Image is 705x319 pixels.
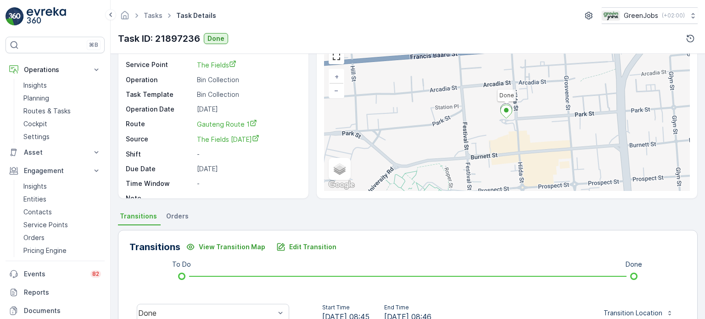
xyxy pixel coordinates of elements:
p: Engagement [24,166,86,175]
a: Homepage [120,14,130,22]
p: Due Date [126,164,193,173]
span: Transitions [120,212,157,221]
p: - [197,194,298,203]
p: Reports [24,288,101,297]
p: Operation [126,75,193,84]
a: Tasks [144,11,162,19]
span: Gauteng Route 1 [197,120,257,128]
p: Routes & Tasks [23,106,71,116]
a: Routes & Tasks [20,105,105,118]
img: Green_Jobs_Logo.png [602,11,620,21]
p: ( +02:00 ) [662,12,685,19]
button: Operations [6,61,105,79]
p: Events [24,269,85,279]
a: Open this area in Google Maps (opens a new window) [326,179,357,191]
p: Insights [23,81,47,90]
p: - [197,179,298,188]
p: Settings [23,132,50,141]
a: Reports [6,283,105,302]
p: Cockpit [23,119,47,129]
p: Service Points [23,220,68,229]
p: ⌘B [89,41,98,49]
a: Events82 [6,265,105,283]
p: - [197,150,298,159]
p: Asset [24,148,86,157]
p: End Time [384,304,431,311]
p: Edit Transition [289,242,336,252]
a: Insights [20,180,105,193]
button: Asset [6,143,105,162]
span: − [334,86,339,94]
button: GreenJobs(+02:00) [602,7,698,24]
a: Gauteng Route 1 [197,119,298,129]
p: GreenJobs [624,11,658,20]
p: Source [126,134,193,144]
a: The Fields Saturday [197,134,298,144]
a: The Fields [197,60,298,70]
a: Entities [20,193,105,206]
p: Operations [24,65,86,74]
p: Done [207,34,224,43]
p: Bin Collection [197,90,298,99]
a: Zoom Out [330,84,343,97]
p: Documents [24,306,101,315]
p: Bin Collection [197,75,298,84]
p: Service Point [126,60,193,70]
p: [DATE] [197,164,298,173]
p: Note [126,194,193,203]
p: Transition Location [604,308,662,318]
a: Zoom In [330,70,343,84]
p: Insights [23,182,47,191]
a: Settings [20,130,105,143]
p: To Do [172,260,191,269]
p: Orders [23,233,45,242]
p: [DATE] [197,105,298,114]
button: Engagement [6,162,105,180]
p: 82 [92,270,99,278]
p: Route [126,119,193,129]
p: Operation Date [126,105,193,114]
span: The Fields [197,61,236,69]
p: Time Window [126,179,193,188]
p: Entities [23,195,46,204]
button: View Transition Map [180,240,271,254]
span: The Fields [DATE] [197,135,259,143]
button: Edit Transition [271,240,342,254]
p: Transitions [129,240,180,254]
img: Google [326,179,357,191]
p: Start Time [322,304,369,311]
p: Done [626,260,642,269]
div: Done [138,309,275,317]
a: Insights [20,79,105,92]
a: Service Points [20,218,105,231]
p: Contacts [23,207,52,217]
img: logo_light-DOdMpM7g.png [27,7,66,26]
p: Task Template [126,90,193,99]
a: Contacts [20,206,105,218]
span: Task Details [174,11,218,20]
span: Orders [166,212,189,221]
a: Planning [20,92,105,105]
img: logo [6,7,24,26]
span: + [335,73,339,80]
a: Pricing Engine [20,244,105,257]
button: Done [204,33,228,44]
p: Pricing Engine [23,246,67,255]
p: Shift [126,150,193,159]
p: Task ID: 21897236 [118,32,200,45]
a: View Fullscreen [330,50,343,63]
a: Orders [20,231,105,244]
a: Cockpit [20,118,105,130]
p: Planning [23,94,49,103]
a: Layers [330,159,350,179]
p: View Transition Map [199,242,265,252]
